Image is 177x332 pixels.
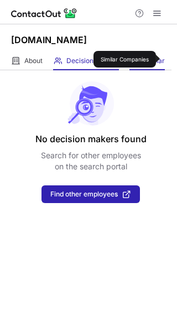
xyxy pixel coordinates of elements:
[66,56,119,65] span: Decision makers
[41,185,140,203] button: Find other employees
[143,56,165,65] span: Similar
[24,56,43,65] span: About
[41,150,141,172] p: Search for other employees on the search portal
[50,190,118,198] span: Find other employees
[11,7,77,20] img: ContactOut v5.3.10
[67,81,114,126] img: No leads found
[35,132,147,146] header: No decision makers found
[11,33,87,46] h1: [DOMAIN_NAME]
